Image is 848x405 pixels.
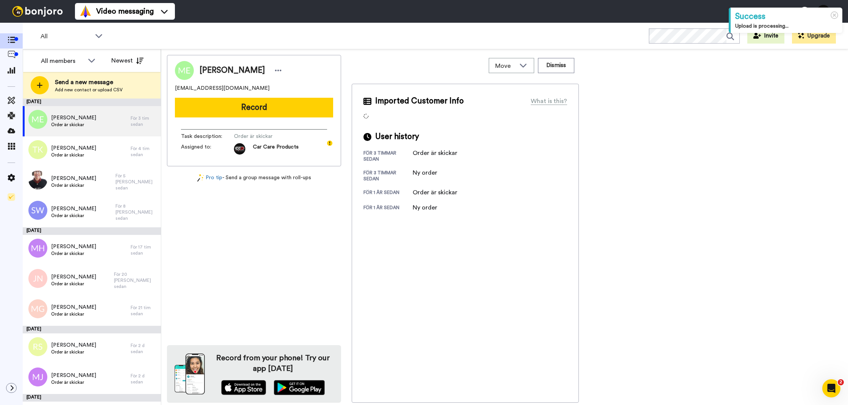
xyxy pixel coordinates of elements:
span: Order är skickar [51,250,96,256]
button: Invite [747,28,784,44]
button: Upgrade [792,28,836,44]
button: Record [175,98,333,117]
img: 46f954df-c51c-47d2-a282-4096efe77b5a.jpg [28,170,47,189]
span: User history [375,131,419,142]
img: download [175,353,205,394]
a: Pro tip [197,174,222,182]
span: [PERSON_NAME] [51,243,96,250]
span: [PERSON_NAME] [51,372,96,379]
img: appstore [221,380,266,395]
div: För 4 tim sedan [131,145,157,158]
img: Checklist.svg [8,193,15,201]
span: [PERSON_NAME] [51,341,96,349]
div: [DATE] [23,326,161,333]
img: magic-wand.svg [197,174,204,182]
span: 2 [838,379,844,385]
div: för 1 år sedan [363,189,413,197]
span: Order är skickar [51,122,96,128]
span: [PERSON_NAME] [51,205,96,213]
span: Order är skickar [51,213,96,219]
span: Car Care Products [253,143,299,155]
div: För 2 d sedan [131,342,157,355]
span: Order är skickar [51,281,96,287]
span: [PERSON_NAME] [51,175,96,182]
div: Ny order [413,203,450,212]
div: - Send a group message with roll-ups [167,174,341,182]
img: sw.png [28,201,47,220]
span: [EMAIL_ADDRESS][DOMAIN_NAME] [175,84,270,92]
div: Success [735,11,838,22]
h4: Record from your phone! Try our app [DATE] [212,353,334,374]
span: Order är skickar [51,349,96,355]
span: Move [495,61,516,70]
iframe: Intercom live chat [822,379,840,397]
span: Order är skickar [51,311,96,317]
img: mg.png [28,299,47,318]
div: för 1 år sedan [363,205,413,212]
div: Tooltip anchor [326,140,333,147]
div: För 17 tim sedan [131,244,157,256]
span: Order är skickar [51,182,96,188]
span: All [41,32,91,41]
div: För 8 [PERSON_NAME] sedan [115,203,157,221]
span: [PERSON_NAME] [200,65,265,76]
span: Send a new message [55,78,123,87]
img: vm-color.svg [79,5,92,17]
div: All members [41,56,84,66]
button: Dismiss [538,58,574,73]
button: Newest [106,53,149,68]
div: Upload is processing... [735,22,838,30]
img: me.png [28,110,47,129]
span: Order är skickar [51,379,96,385]
img: fa6b7fd4-c3c4-475b-9b20-179fad50db7e-1719390291.jpg [234,143,245,155]
div: Order är skickar [413,188,457,197]
span: [PERSON_NAME] [51,114,96,122]
div: För 20 [PERSON_NAME] sedan [114,271,157,289]
div: För 21 tim sedan [131,305,157,317]
span: Order är skickar [234,133,306,140]
div: För 5 [PERSON_NAME] sedan [115,173,157,191]
span: [PERSON_NAME] [51,144,96,152]
div: för 3 timmar sedan [363,170,413,182]
div: Ny order [413,168,450,177]
span: Task description : [181,133,234,140]
span: Assigned to: [181,143,234,155]
div: för 3 timmar sedan [363,150,413,162]
span: Imported Customer Info [375,95,464,107]
img: jn.png [28,269,47,288]
img: tk.png [28,140,47,159]
img: rs.png [28,337,47,356]
span: Video messaging [96,6,154,17]
div: [DATE] [23,394,161,402]
span: Add new contact or upload CSV [55,87,123,93]
span: [PERSON_NAME] [51,273,96,281]
span: Order är skickar [51,152,96,158]
img: mh.png [28,239,47,258]
div: För 2 d sedan [131,373,157,385]
img: Image of Markus Eriksson [175,61,194,80]
div: För 3 tim sedan [131,115,157,127]
div: [DATE] [23,99,161,106]
div: [DATE] [23,227,161,235]
div: What is this? [531,97,567,106]
img: mj.png [28,367,47,386]
div: Order är skickar [413,149,457,158]
img: bj-logo-header-white.svg [9,6,66,17]
img: playstore [274,380,325,395]
span: [PERSON_NAME] [51,303,96,311]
